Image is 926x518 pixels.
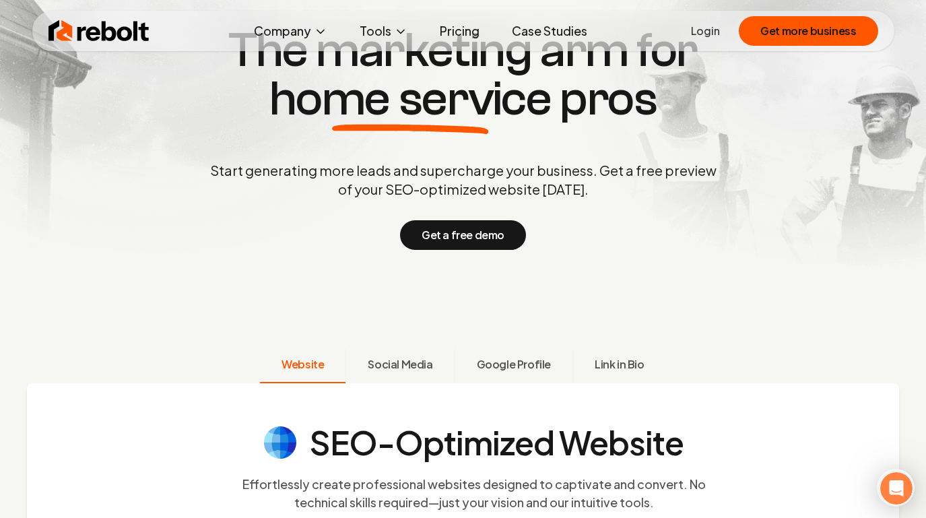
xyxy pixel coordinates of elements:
[207,161,719,199] p: Start generating more leads and supercharge your business. Get a free preview of your SEO-optimiz...
[429,18,490,44] a: Pricing
[269,75,552,123] span: home service
[880,472,913,505] iframe: Intercom live chat
[691,23,720,39] a: Login
[368,356,432,373] span: Social Media
[572,348,666,383] button: Link in Bio
[282,356,324,373] span: Website
[400,220,526,250] button: Get a free demo
[243,18,338,44] button: Company
[455,348,572,383] button: Google Profile
[48,18,150,44] img: Rebolt Logo
[739,16,878,46] button: Get more business
[260,348,345,383] button: Website
[477,356,551,373] span: Google Profile
[140,26,787,123] h1: The marketing arm for pros
[345,348,454,383] button: Social Media
[595,356,644,373] span: Link in Bio
[877,469,915,507] iframe: Intercom live chat discovery launcher
[349,18,418,44] button: Tools
[310,426,684,459] h4: SEO-Optimized Website
[501,18,598,44] a: Case Studies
